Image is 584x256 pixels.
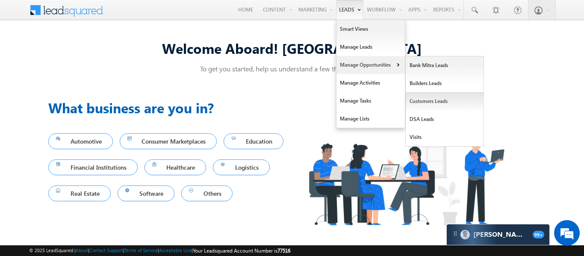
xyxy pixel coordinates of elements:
div: Welcome Aboard! [GEOGRAPHIC_DATA] [48,39,536,57]
span: © 2025 LeadSquared | | | | | [29,247,290,255]
div: Chat with us now [44,45,144,56]
a: Terms of Service [124,247,158,253]
span: Software [125,188,167,199]
p: To get you started, help us understand a few things about you! [48,64,536,73]
a: Builders Leads [406,74,484,92]
img: carter-drag [452,230,459,237]
h3: What business are you in? [48,97,292,118]
a: Bank Mitra Leads [406,56,484,74]
span: Real Estate [56,188,103,199]
a: Manage Opportunities [336,56,405,74]
span: Others [189,188,225,199]
span: 77516 [277,247,290,254]
span: Consumer Marketplaces [127,135,209,147]
a: Contact Support [89,247,123,253]
a: Customers Leads [406,92,484,110]
a: Smart Views [336,20,405,38]
a: Visits [406,128,484,146]
span: Healthcare [152,162,199,173]
a: DSA Leads [406,110,484,128]
a: Acceptable Use [159,247,192,253]
a: Manage Activities [336,74,405,92]
span: Financial Institutions [56,162,130,173]
span: Education [231,135,276,147]
span: Logistics [221,162,262,173]
a: Manage Leads [336,38,405,56]
em: Start Chat [116,197,155,209]
img: Industry.png [292,97,520,242]
a: Manage Tasks [336,92,405,110]
div: Minimize live chat window [140,4,161,25]
img: d_60004797649_company_0_60004797649 [15,45,36,56]
span: 99+ [533,231,544,238]
a: Manage Lists [336,110,405,128]
textarea: Type your message and hit 'Enter' [11,79,156,190]
span: Automotive [56,135,105,147]
span: Your Leadsquared Account Number is [193,247,290,254]
a: About [76,247,88,253]
div: carter-dragCarter[PERSON_NAME]99+ [446,224,550,245]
